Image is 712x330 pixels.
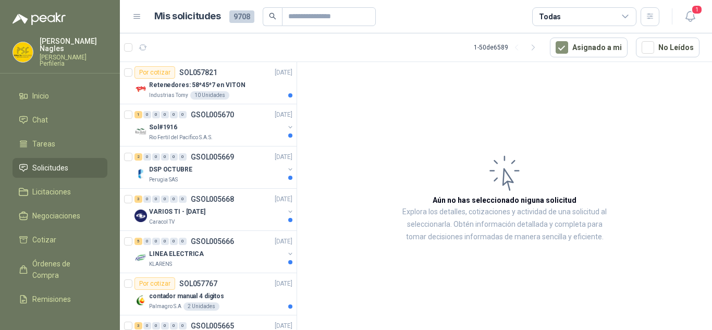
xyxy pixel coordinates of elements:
span: Remisiones [32,294,71,305]
div: 0 [170,322,178,329]
div: 0 [161,153,169,161]
span: Inicio [32,90,49,102]
a: Por cotizarSOL057767[DATE] Company Logocontador manual 4 digitosPalmagro S.A2 Unidades [120,273,297,315]
a: Órdenes de Compra [13,254,107,285]
a: 3 0 0 0 0 0 GSOL005668[DATE] Company LogoVARIOS TI - [DATE]Caracol TV [134,193,294,226]
img: Company Logo [134,125,147,138]
p: Retenedores: 58*45*7 en VITON [149,80,245,90]
button: No Leídos [636,38,699,57]
p: [DATE] [275,279,292,289]
div: 0 [179,322,187,329]
div: 1 [134,111,142,118]
span: Chat [32,114,48,126]
span: Solicitudes [32,162,68,174]
div: 2 [134,153,142,161]
div: 0 [143,153,151,161]
div: 0 [152,322,160,329]
a: Solicitudes [13,158,107,178]
div: 0 [143,238,151,245]
img: Company Logo [134,210,147,222]
div: 3 [134,195,142,203]
div: 0 [161,111,169,118]
div: 10 Unidades [190,91,229,100]
div: 0 [143,111,151,118]
div: 0 [179,238,187,245]
p: GSOL005666 [191,238,234,245]
div: 1 - 50 de 6589 [474,39,542,56]
span: search [269,13,276,20]
p: VARIOS TI - [DATE] [149,207,205,217]
div: 2 Unidades [183,302,219,311]
p: Sol#1916 [149,123,177,132]
div: 0 [152,238,160,245]
div: 0 [170,153,178,161]
a: Tareas [13,134,107,154]
h3: Aún no has seleccionado niguna solicitud [433,194,576,206]
p: GSOL005670 [191,111,234,118]
p: [DATE] [275,152,292,162]
img: Logo peakr [13,13,66,25]
img: Company Logo [134,167,147,180]
div: 0 [170,195,178,203]
h1: Mis solicitudes [154,9,221,24]
img: Company Logo [13,42,33,62]
a: 5 0 0 0 0 0 GSOL005666[DATE] Company LogoLINEA ELECTRICAKLARENS [134,235,294,268]
a: Chat [13,110,107,130]
p: GSOL005668 [191,195,234,203]
img: Company Logo [134,252,147,264]
button: 1 [681,7,699,26]
p: Palmagro S.A [149,302,181,311]
p: [DATE] [275,194,292,204]
div: Por cotizar [134,66,175,79]
div: 3 [134,322,142,329]
button: Asignado a mi [550,38,628,57]
p: Perugia SAS [149,176,178,184]
a: 2 0 0 0 0 0 GSOL005669[DATE] Company LogoDSP OCTUBREPerugia SAS [134,151,294,184]
span: 1 [691,5,703,15]
span: Licitaciones [32,186,71,198]
p: Industrias Tomy [149,91,188,100]
span: 9708 [229,10,254,23]
div: 0 [143,195,151,203]
div: 0 [170,111,178,118]
a: Por cotizarSOL057821[DATE] Company LogoRetenedores: 58*45*7 en VITONIndustrias Tomy10 Unidades [120,62,297,104]
div: 0 [152,153,160,161]
p: SOL057767 [179,280,217,287]
span: Órdenes de Compra [32,258,97,281]
div: 0 [179,195,187,203]
p: GSOL005669 [191,153,234,161]
p: [DATE] [275,237,292,247]
div: Por cotizar [134,277,175,290]
p: [PERSON_NAME] Perfilería [40,54,107,67]
div: Todas [539,11,561,22]
div: 0 [161,322,169,329]
a: Remisiones [13,289,107,309]
div: 0 [152,111,160,118]
p: [PERSON_NAME] Nagles [40,38,107,52]
div: 0 [143,322,151,329]
span: Tareas [32,138,55,150]
p: [DATE] [275,68,292,78]
a: Negociaciones [13,206,107,226]
div: 0 [152,195,160,203]
div: 0 [161,195,169,203]
p: [DATE] [275,110,292,120]
div: 0 [179,153,187,161]
p: GSOL005665 [191,322,234,329]
div: 0 [179,111,187,118]
a: Inicio [13,86,107,106]
p: contador manual 4 digitos [149,291,224,301]
a: Licitaciones [13,182,107,202]
p: LINEA ELECTRICA [149,249,204,259]
span: Cotizar [32,234,56,246]
p: SOL057821 [179,69,217,76]
a: Cotizar [13,230,107,250]
img: Company Logo [134,83,147,95]
a: 1 0 0 0 0 0 GSOL005670[DATE] Company LogoSol#1916Rio Fertil del Pacífico S.A.S. [134,108,294,142]
img: Company Logo [134,294,147,307]
div: 5 [134,238,142,245]
p: Rio Fertil del Pacífico S.A.S. [149,133,213,142]
div: 0 [170,238,178,245]
span: Negociaciones [32,210,80,222]
p: Explora los detalles, cotizaciones y actividad de una solicitud al seleccionarla. Obtén informaci... [401,206,608,243]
